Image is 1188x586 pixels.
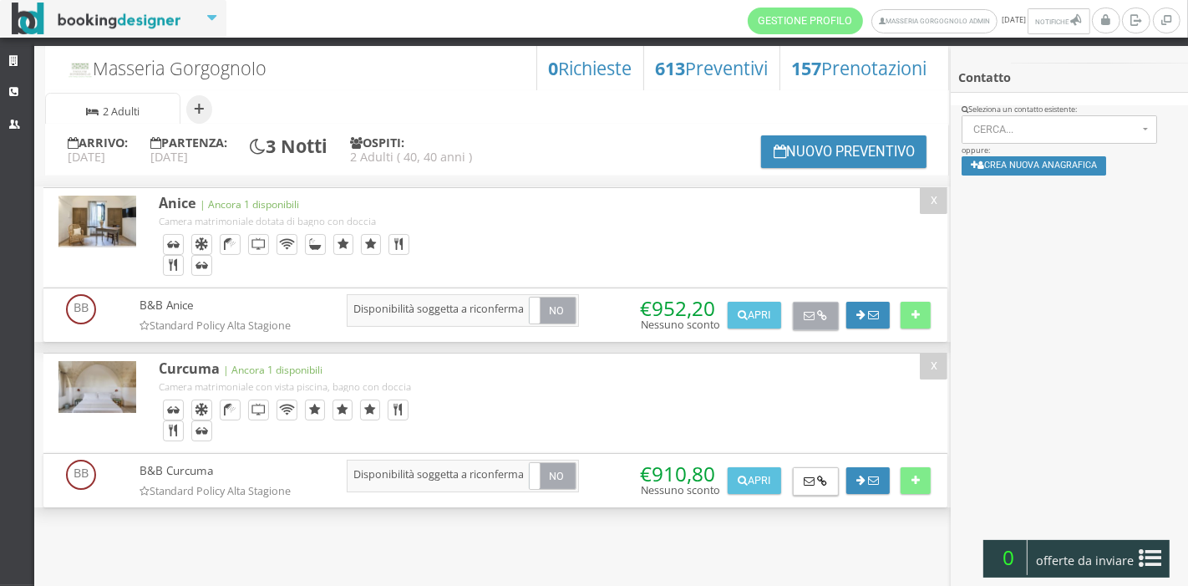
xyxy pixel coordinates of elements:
[962,156,1106,176] button: Crea nuova anagrafica
[1031,548,1140,574] span: offerte da inviare
[12,3,181,35] img: BookingDesigner.com
[748,8,863,34] a: Gestione Profilo
[951,104,1188,186] div: oppure:
[962,115,1157,144] button: Cerca...
[1028,8,1089,34] button: Notifiche
[991,540,1028,575] span: 0
[748,8,1092,34] span: [DATE]
[958,69,1011,85] b: Contatto
[871,9,998,33] a: Masseria Gorgognolo Admin
[962,104,1176,115] div: Seleziona un contatto esistente:
[973,124,1138,135] span: Cerca...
